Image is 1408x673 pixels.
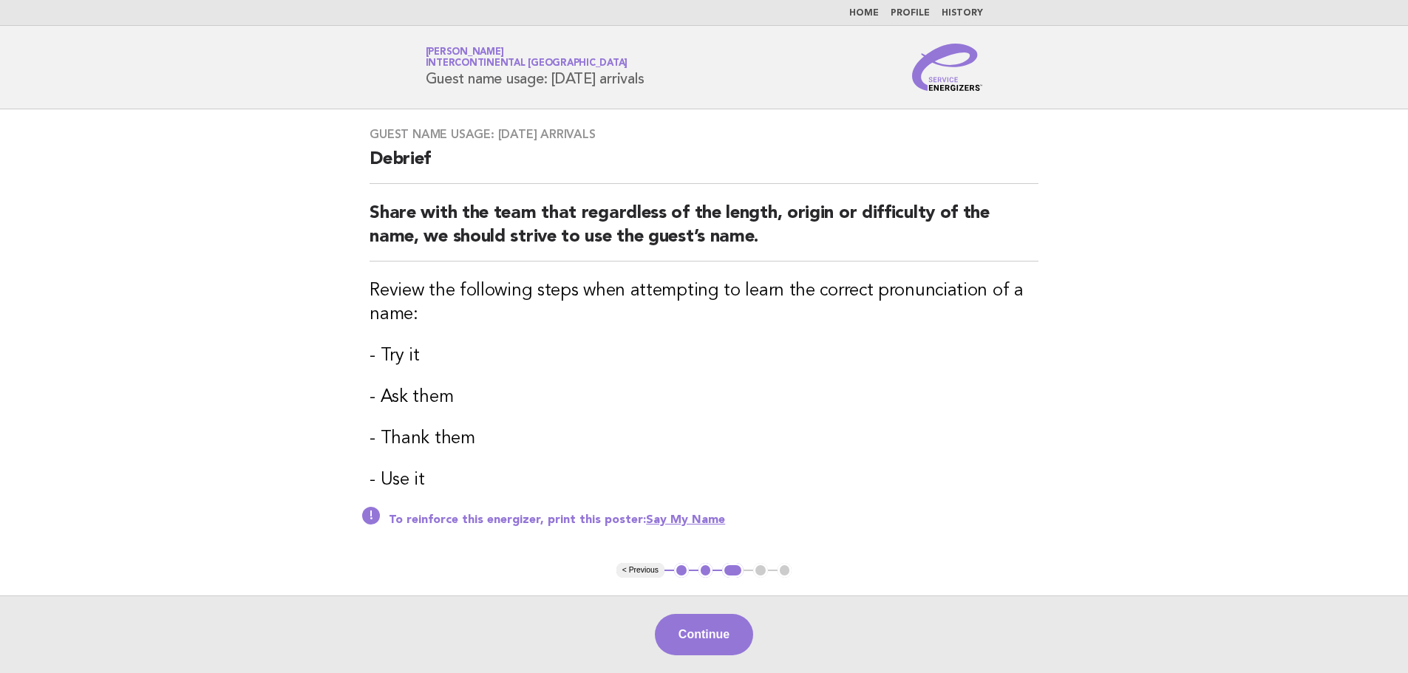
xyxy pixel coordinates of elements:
h3: Review the following steps when attempting to learn the correct pronunciation of a name: [370,279,1038,327]
button: < Previous [616,563,664,578]
button: 2 [698,563,713,578]
h3: - Ask them [370,386,1038,409]
h3: Guest name usage: [DATE] arrivals [370,127,1038,142]
img: Service Energizers [912,44,983,91]
button: 1 [674,563,689,578]
a: [PERSON_NAME]InterContinental [GEOGRAPHIC_DATA] [426,47,628,68]
h2: Debrief [370,148,1038,184]
p: To reinforce this energizer, print this poster: [389,513,1038,527]
button: Continue [655,614,753,655]
h3: - Use it [370,468,1038,492]
button: 3 [722,563,744,578]
h1: Guest name usage: [DATE] arrivals [426,48,645,86]
a: Say My Name [646,514,725,526]
h2: Share with the team that regardless of the length, origin or difficulty of the name, we should st... [370,202,1038,262]
a: Profile [891,9,930,18]
span: InterContinental [GEOGRAPHIC_DATA] [426,59,628,69]
h3: - Thank them [370,427,1038,451]
a: Home [849,9,879,18]
a: History [942,9,983,18]
h3: - Try it [370,344,1038,368]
